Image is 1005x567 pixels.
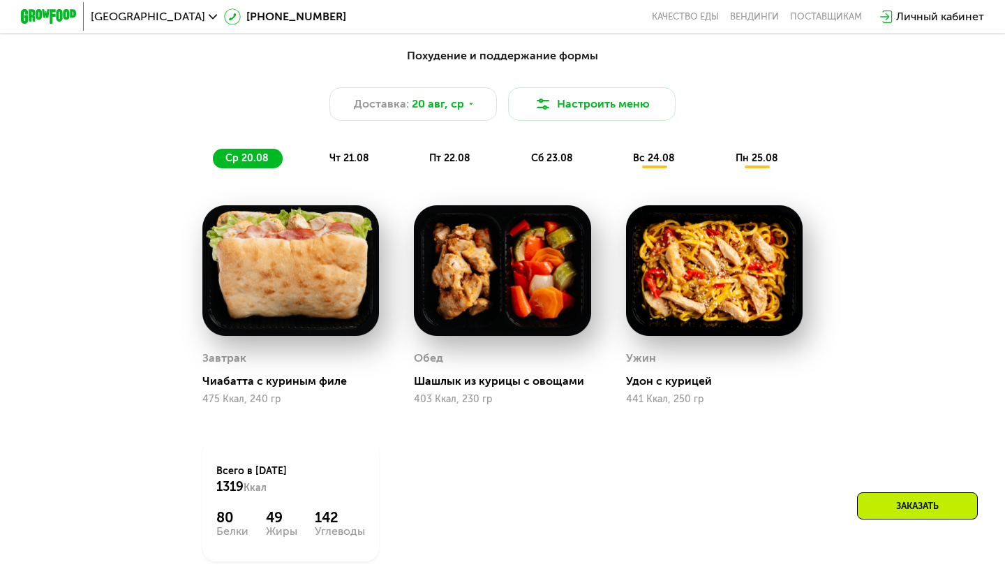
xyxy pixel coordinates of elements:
[414,374,602,388] div: Шашлык из курицы с овощами
[429,152,470,164] span: пт 22.08
[626,348,656,369] div: Ужин
[216,526,248,537] div: Белки
[857,492,978,520] div: Заказать
[89,47,916,65] div: Похудение и поддержание формы
[626,374,814,388] div: Удон с курицей
[216,464,365,495] div: Всего в [DATE]
[329,152,369,164] span: чт 21.08
[202,348,246,369] div: Завтрак
[266,509,297,526] div: 49
[244,482,267,494] span: Ккал
[266,526,297,537] div: Жиры
[315,509,365,526] div: 142
[202,374,390,388] div: Чиабатта с куриным филе
[354,96,409,112] span: Доставка:
[790,11,862,22] div: поставщикам
[414,348,443,369] div: Обед
[216,479,244,494] span: 1319
[216,509,248,526] div: 80
[315,526,365,537] div: Углеводы
[736,152,778,164] span: пн 25.08
[508,87,676,121] button: Настроить меню
[633,152,675,164] span: вс 24.08
[412,96,464,112] span: 20 авг, ср
[652,11,719,22] a: Качество еды
[896,8,984,25] div: Личный кабинет
[531,152,573,164] span: сб 23.08
[91,11,205,22] span: [GEOGRAPHIC_DATA]
[414,394,590,405] div: 403 Ккал, 230 гр
[224,8,346,25] a: [PHONE_NUMBER]
[202,394,379,405] div: 475 Ккал, 240 гр
[626,394,803,405] div: 441 Ккал, 250 гр
[225,152,269,164] span: ср 20.08
[730,11,779,22] a: Вендинги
